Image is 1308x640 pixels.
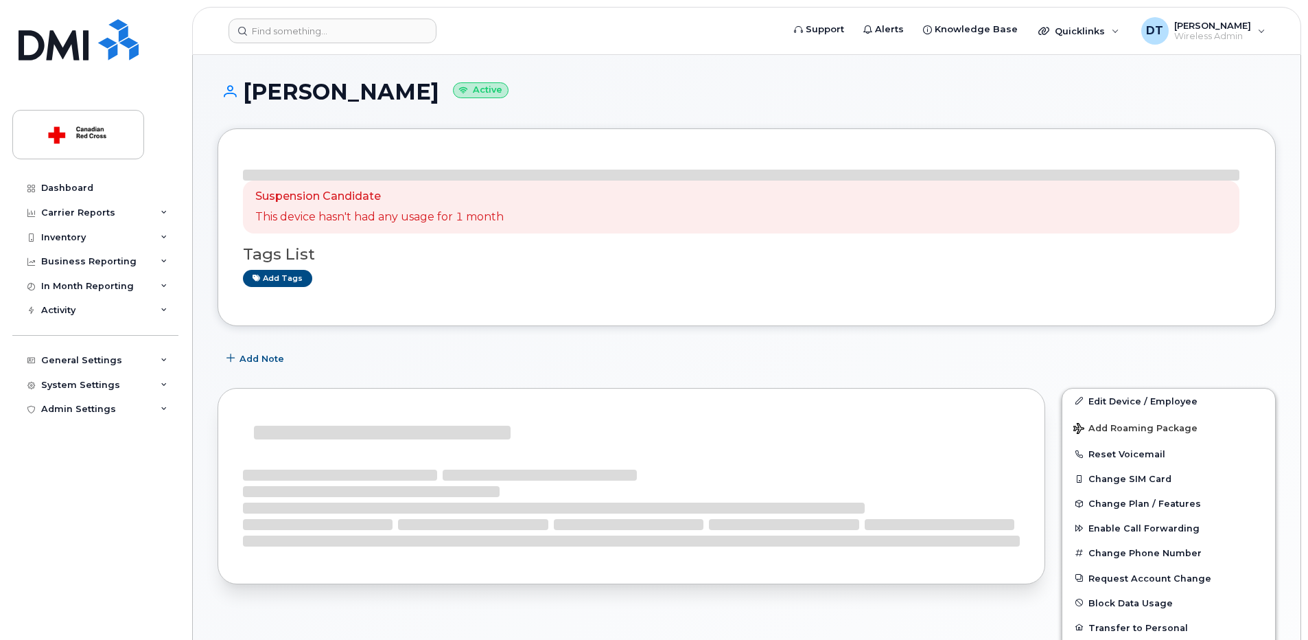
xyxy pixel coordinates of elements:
a: Edit Device / Employee [1062,389,1275,413]
span: Add Roaming Package [1073,423,1198,436]
button: Add Note [218,347,296,372]
button: Request Account Change [1062,566,1275,591]
h3: Tags List [243,246,1250,263]
span: Change Plan / Features [1088,499,1201,509]
a: Add tags [243,270,312,287]
h1: [PERSON_NAME] [218,80,1276,104]
button: Change Phone Number [1062,540,1275,565]
small: Active [453,82,509,98]
span: Enable Call Forwarding [1088,523,1200,534]
p: Suspension Candidate [255,189,504,205]
button: Change SIM Card [1062,466,1275,491]
p: This device hasn't had any usage for 1 month [255,209,504,225]
button: Enable Call Forwarding [1062,516,1275,540]
span: Add Note [240,352,284,365]
button: Transfer to Personal [1062,615,1275,640]
button: Add Roaming Package [1062,413,1275,442]
button: Change Plan / Features [1062,491,1275,516]
button: Block Data Usage [1062,591,1275,615]
button: Reset Voicemail [1062,442,1275,466]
